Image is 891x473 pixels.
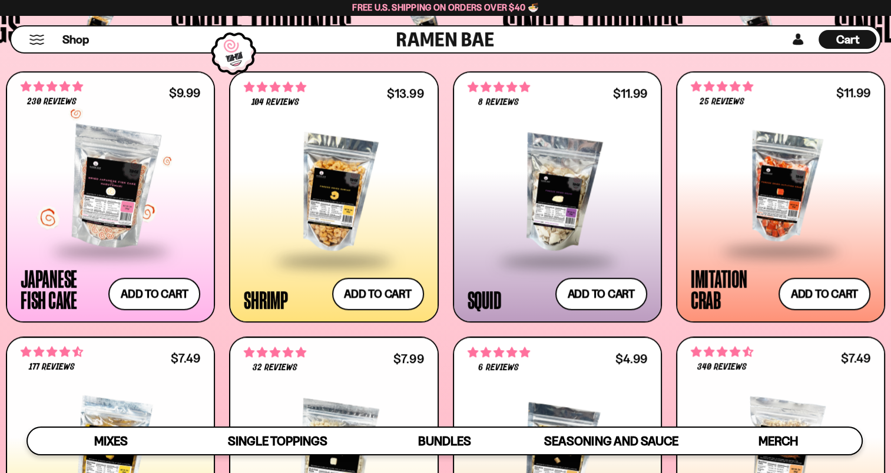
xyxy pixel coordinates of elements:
div: $7.49 [171,352,200,364]
div: $4.99 [615,353,647,364]
span: 6 reviews [478,363,518,372]
a: Single Toppings [194,428,361,454]
span: Cart [836,32,859,46]
button: Add to cart [779,278,870,310]
span: 4.75 stars [468,79,530,95]
span: Seasoning and Sauce [544,434,678,448]
a: 4.77 stars 230 reviews $9.99 Japanese Fish Cake Add to cart [6,71,215,323]
span: Bundles [418,434,471,448]
span: 4.53 stars [691,344,753,359]
div: $13.99 [387,88,423,99]
span: 104 reviews [251,98,299,107]
div: Squid [468,289,501,310]
div: $7.99 [393,353,423,364]
div: Cart [819,26,876,52]
span: Single Toppings [228,434,327,448]
a: 4.88 stars 25 reviews $11.99 Imitation Crab Add to cart [676,71,885,323]
a: 4.90 stars 104 reviews $13.99 Shrimp Add to cart [229,71,438,323]
span: 8 reviews [478,98,518,107]
span: 32 reviews [253,363,297,372]
button: Add to cart [555,278,647,310]
span: 5.00 stars [468,345,530,360]
span: 25 reviews [700,97,744,106]
span: Shop [62,32,89,48]
span: 4.90 stars [244,79,306,95]
div: $9.99 [169,87,200,98]
span: Free U.S. Shipping on Orders over $40 🍜 [352,2,539,13]
a: 4.75 stars 8 reviews $11.99 Squid Add to cart [453,71,662,323]
button: Mobile Menu Trigger [29,35,45,45]
span: 340 reviews [697,362,747,372]
div: Japanese Fish Cake [21,268,102,310]
button: Add to cart [332,278,424,310]
div: $11.99 [613,88,647,99]
div: $11.99 [836,87,870,98]
a: Bundles [361,428,528,454]
span: 4.77 stars [21,79,83,94]
div: Imitation Crab [691,268,773,310]
a: Merch [695,428,862,454]
span: 4.78 stars [244,345,306,360]
a: Shop [62,30,89,49]
span: 230 reviews [27,97,77,106]
div: Shrimp [244,289,288,310]
a: Seasoning and Sauce [528,428,694,454]
a: Mixes [28,428,194,454]
div: $7.49 [841,352,870,364]
span: 177 reviews [29,362,75,372]
button: Add to cart [108,278,200,310]
span: Merch [758,434,798,448]
span: Mixes [94,434,128,448]
span: 4.71 stars [21,344,83,359]
span: 4.88 stars [691,79,753,94]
